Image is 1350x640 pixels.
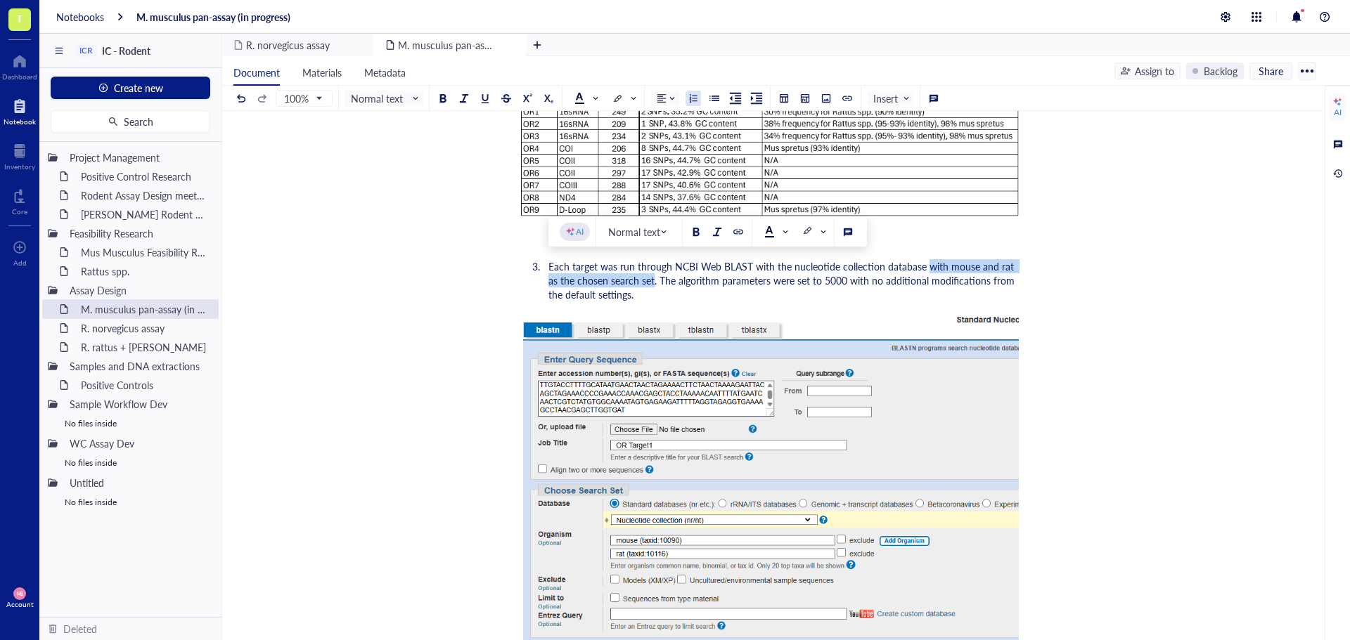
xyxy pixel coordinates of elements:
[124,116,153,127] span: Search
[608,226,673,238] span: Normal text
[4,162,35,171] div: Inventory
[1334,107,1342,118] div: AI
[75,318,213,338] div: R. norvegicus assay
[13,259,27,267] div: Add
[63,223,213,243] div: Feasibility Research
[1249,63,1292,79] button: Share
[114,82,163,93] span: Create new
[16,591,22,596] span: MB
[1259,65,1283,77] span: Share
[75,204,213,224] div: [PERSON_NAME] Rodent Test Full Proposal
[42,492,219,512] div: No files inside
[4,117,36,126] div: Notebook
[42,414,219,433] div: No files inside
[576,226,584,237] div: AI
[16,9,23,27] span: T
[63,148,213,167] div: Project Management
[79,46,93,55] div: ICR
[75,261,213,281] div: Rattus spp.
[2,72,37,81] div: Dashboard
[351,92,420,105] span: Normal text
[75,166,213,186] div: Positive Control Research
[63,473,213,492] div: Untitled
[284,92,321,105] span: 100%
[1204,63,1237,79] div: Backlog
[75,242,213,262] div: Mus Musculus Feasibility Research
[63,433,213,453] div: WC Assay Dev
[2,50,37,81] a: Dashboard
[1135,63,1174,79] div: Assign to
[63,621,97,636] div: Deleted
[63,280,213,300] div: Assay Design
[302,65,342,79] span: Materials
[51,77,210,99] button: Create new
[42,453,219,473] div: No files inside
[102,44,150,58] span: IC - Rodent
[12,207,27,216] div: Core
[364,65,406,79] span: Metadata
[56,11,104,23] a: Notebooks
[75,375,213,395] div: Positive Controls
[520,91,1020,218] img: genemod-experiment-image
[75,337,213,357] div: R. rattus + [PERSON_NAME]
[63,356,213,376] div: Samples and DNA extractions
[548,259,1017,301] span: Each target was run through NCBI Web BLAST with the nucleotide collection database with mouse and...
[51,110,210,133] button: Search
[4,140,35,171] a: Inventory
[4,95,36,126] a: Notebook
[75,185,213,205] div: Rodent Assay Design meeting_[DATE]
[63,394,213,414] div: Sample Workflow Dev
[873,92,911,105] span: Insert
[136,11,290,23] a: M. musculus pan-assay (in progress)
[75,299,213,319] div: M. musculus pan-assay (in progress)
[12,185,27,216] a: Core
[6,600,34,608] div: Account
[233,65,280,79] span: Document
